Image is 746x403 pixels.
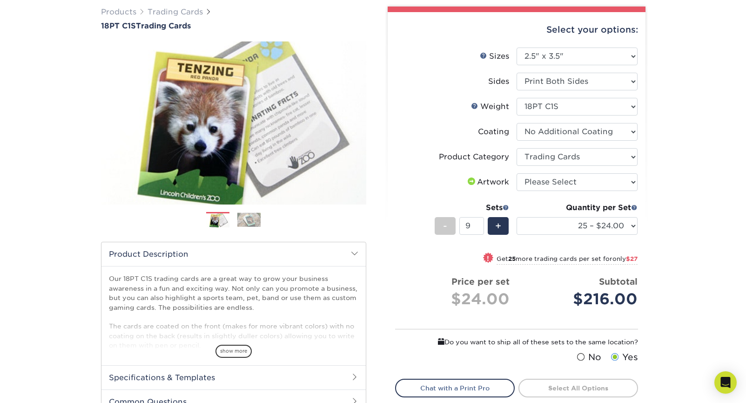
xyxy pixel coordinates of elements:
[599,276,638,287] strong: Subtotal
[626,255,638,262] span: $27
[101,21,136,30] span: 18PT C1S
[524,288,638,310] div: $216.00
[395,337,638,347] div: Do you want to ship all of these sets to the same location?
[471,101,509,112] div: Weight
[508,255,516,262] strong: 25
[443,219,447,233] span: -
[2,375,79,400] iframe: Google Customer Reviews
[612,255,638,262] span: only
[403,288,510,310] div: $24.00
[451,276,510,287] strong: Price per set
[488,76,509,87] div: Sides
[435,202,509,213] div: Sets
[237,212,261,227] img: Trading Cards 02
[609,351,638,364] label: Yes
[495,219,501,233] span: +
[518,379,638,397] a: Select All Options
[101,7,136,16] a: Products
[395,379,515,397] a: Chat with a Print Pro
[101,31,366,215] img: 18PT C1S 01
[480,51,509,62] div: Sizes
[714,371,737,394] div: Open Intercom Messenger
[206,212,229,229] img: Trading Cards 01
[478,126,509,137] div: Coating
[109,274,358,350] p: Our 18PT C1S trading cards are a great way to grow your business awareness in a fun and exciting ...
[101,21,366,30] h1: Trading Cards
[497,255,638,265] small: Get more trading cards per set for
[395,12,638,48] div: Select your options:
[517,202,638,213] div: Quantity per Set
[439,151,509,163] div: Product Category
[101,365,366,389] h2: Specifications & Templates
[148,7,203,16] a: Trading Cards
[575,351,601,364] label: No
[101,242,366,266] h2: Product Description
[215,345,252,357] span: show more
[101,21,366,30] a: 18PT C1STrading Cards
[466,177,509,188] div: Artwork
[487,253,489,263] span: !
